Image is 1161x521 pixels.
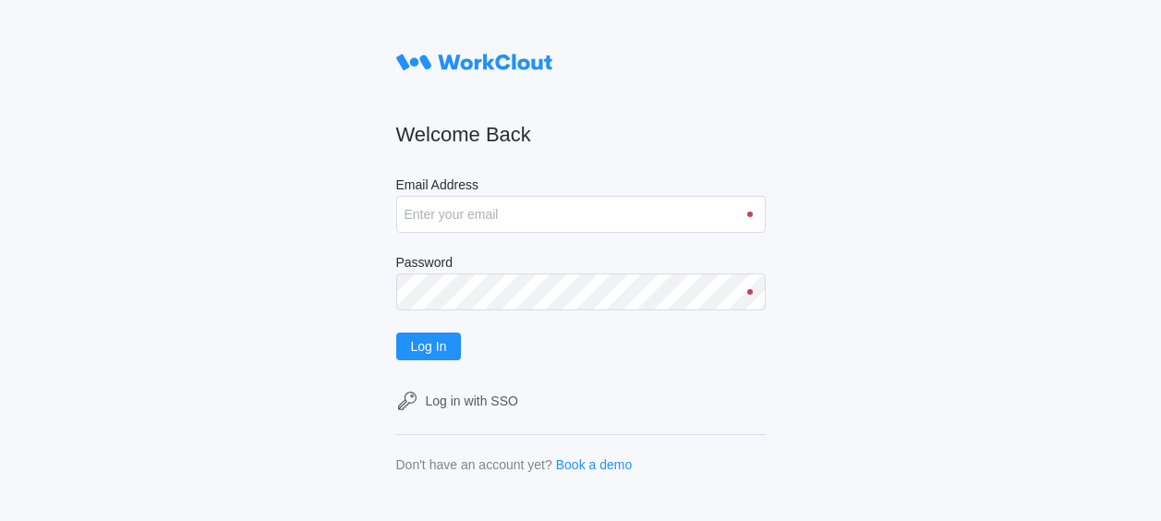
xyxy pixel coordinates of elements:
a: Book a demo [556,457,633,472]
div: Don't have an account yet? [396,457,552,472]
input: Enter your email [396,196,766,233]
span: Log In [411,340,447,353]
label: Password [396,255,766,273]
label: Email Address [396,177,766,196]
div: Log in with SSO [426,394,518,408]
button: Log In [396,333,462,360]
a: Log in with SSO [396,390,766,412]
h2: Welcome Back [396,122,766,148]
